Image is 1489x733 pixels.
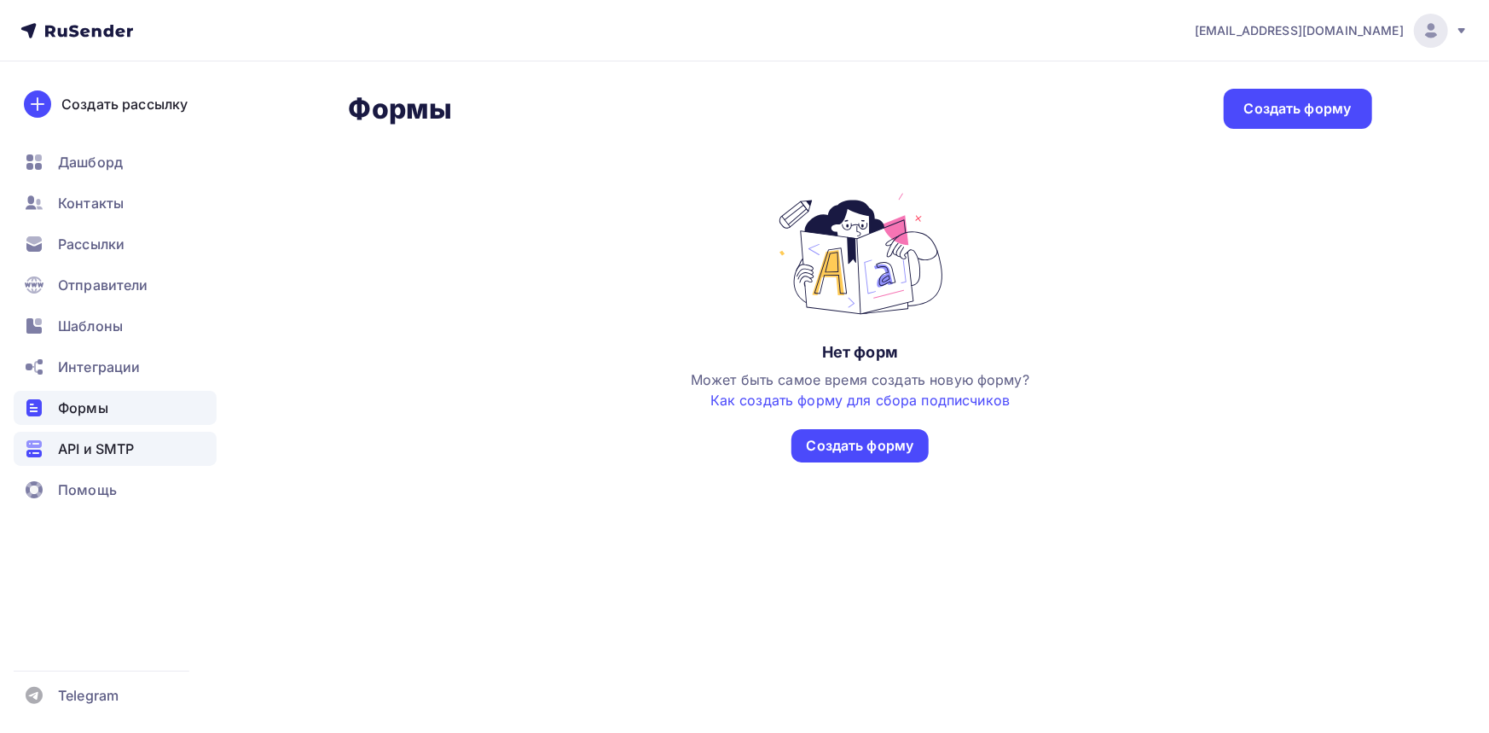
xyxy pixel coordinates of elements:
span: API и SMTP [58,439,134,459]
div: Нет форм [822,342,898,363]
a: Формы [14,391,217,425]
div: Создать форму [807,436,914,456]
span: Контакты [58,193,124,213]
span: [EMAIL_ADDRESS][DOMAIN_NAME] [1195,22,1404,39]
a: [EMAIL_ADDRESS][DOMAIN_NAME] [1195,14,1469,48]
span: Рассылки [58,234,125,254]
span: Формы [58,398,108,418]
a: Шаблоны [14,309,217,343]
a: Контакты [14,186,217,220]
span: Может быть самое время создать новую форму? [691,371,1029,409]
span: Отправители [58,275,148,295]
span: Помощь [58,480,117,500]
a: Отправители [14,268,217,302]
span: Telegram [58,685,119,706]
div: Создать форму [1244,99,1352,119]
a: Дашборд [14,145,217,179]
span: Интеграции [58,357,140,377]
div: Создать рассылку [61,94,188,114]
span: Дашборд [58,152,123,172]
a: Как создать форму для сбора подписчиков [710,392,1010,409]
span: Шаблоны [58,316,123,336]
h2: Формы [349,92,453,126]
a: Рассылки [14,227,217,261]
